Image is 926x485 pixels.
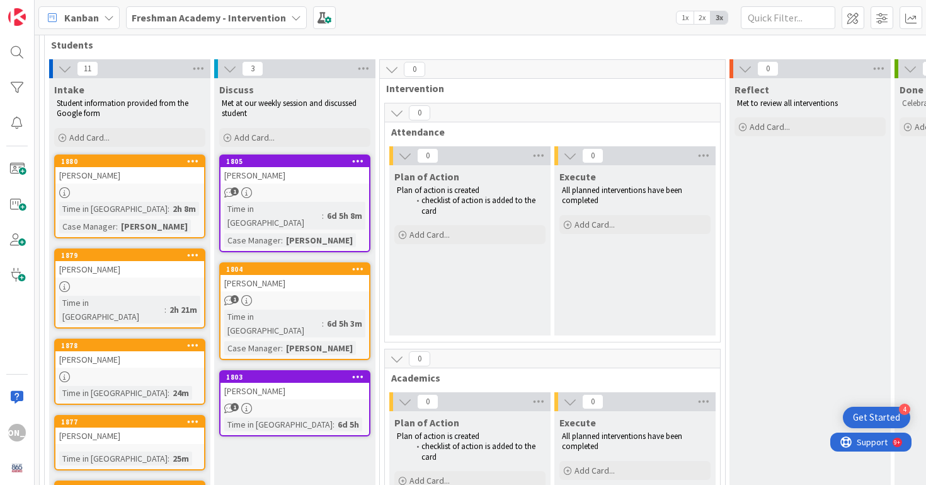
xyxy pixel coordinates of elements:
div: 2h 21m [166,303,200,317]
span: Add Card... [409,229,450,240]
span: 1 [231,295,239,303]
span: checklist of action is added to the card [421,441,537,462]
div: 9+ [64,5,70,15]
a: 1803[PERSON_NAME]Time in [GEOGRAPHIC_DATA]:6d 5h [219,370,370,436]
span: Intervention [386,82,709,95]
div: Case Manager [59,219,116,233]
span: 1 [231,187,239,196]
div: Time in [GEOGRAPHIC_DATA] [59,452,168,465]
div: Time in [GEOGRAPHIC_DATA] [224,202,322,230]
div: 1877 [61,418,204,426]
div: 1803[PERSON_NAME] [220,371,369,399]
span: Execute [559,416,596,429]
span: 0 [757,61,779,76]
div: Case Manager [224,341,281,355]
div: 1880 [61,157,204,166]
span: : [281,341,283,355]
span: Intake [54,83,84,96]
span: Met to review all interventions [737,98,838,108]
span: Add Card... [69,132,110,143]
div: 1805[PERSON_NAME] [220,156,369,184]
span: Add Card... [234,132,275,143]
div: 1877[PERSON_NAME] [55,416,204,444]
span: Kanban [64,10,99,25]
div: 6d 5h 8m [324,209,365,223]
span: Plan of Action [394,416,459,429]
span: 1x [677,11,694,24]
span: Add Card... [574,219,615,230]
span: Attendance [391,126,704,138]
div: 1803 [226,373,369,382]
div: 6d 5h [334,418,362,431]
div: [PERSON_NAME] [283,233,356,247]
div: Time in [GEOGRAPHIC_DATA] [224,310,322,337]
span: 3x [711,11,728,24]
div: [PERSON_NAME] [220,383,369,399]
div: 1878 [61,341,204,350]
div: [PERSON_NAME] [283,341,356,355]
a: 1878[PERSON_NAME]Time in [GEOGRAPHIC_DATA]:24m [54,339,205,405]
a: 1879[PERSON_NAME]Time in [GEOGRAPHIC_DATA]:2h 21m [54,248,205,329]
a: 1804[PERSON_NAME]Time in [GEOGRAPHIC_DATA]:6d 5h 3mCase Manager:[PERSON_NAME] [219,262,370,360]
span: 0 [404,62,425,77]
span: : [322,317,324,330]
span: Done [900,83,923,96]
div: [PERSON_NAME] [118,219,191,233]
b: Freshman Academy - Intervention [132,11,286,24]
div: Time in [GEOGRAPHIC_DATA] [59,386,168,400]
div: 1803 [220,371,369,383]
div: 1805 [226,157,369,166]
span: 1 [231,403,239,411]
span: Reflect [735,83,769,96]
span: 0 [582,394,603,409]
span: Student information provided from the Google form [57,98,190,119]
span: : [116,219,118,233]
div: Time in [GEOGRAPHIC_DATA] [59,296,164,324]
div: [PERSON_NAME] [8,424,26,441]
span: : [333,418,334,431]
span: Add Card... [750,121,790,132]
div: 4 [899,404,910,415]
div: [PERSON_NAME] [220,167,369,184]
div: 1879 [55,250,204,261]
div: 1805 [220,156,369,167]
span: Met at our weekly session and discussed student [222,98,358,119]
span: 0 [417,394,438,409]
img: Visit kanbanzone.com [8,8,26,26]
span: : [168,202,169,216]
div: Case Manager [224,233,281,247]
span: Plan of Action [394,170,459,183]
div: Time in [GEOGRAPHIC_DATA] [59,202,168,216]
div: [PERSON_NAME] [55,167,204,184]
span: checklist of action is added to the card [421,195,537,216]
div: 2h 8m [169,202,199,216]
span: : [164,303,166,317]
span: Academics [391,371,704,384]
span: Plan of action is created [397,185,479,196]
span: All planned interventions have been completed [562,185,684,206]
div: 25m [169,452,192,465]
div: Open Get Started checklist, remaining modules: 4 [843,407,910,428]
div: 1804 [220,264,369,275]
div: 1877 [55,416,204,428]
span: 0 [409,351,430,366]
div: 1804 [226,265,369,274]
a: 1805[PERSON_NAME]Time in [GEOGRAPHIC_DATA]:6d 5h 8mCase Manager:[PERSON_NAME] [219,155,370,252]
div: [PERSON_NAME] [55,428,204,444]
div: 1878[PERSON_NAME] [55,340,204,368]
span: : [168,452,169,465]
a: 1880[PERSON_NAME]Time in [GEOGRAPHIC_DATA]:2h 8mCase Manager:[PERSON_NAME] [54,155,205,238]
span: Execute [559,170,596,183]
div: [PERSON_NAME] [55,261,204,278]
span: : [168,386,169,400]
span: Plan of action is created [397,431,479,441]
span: 0 [417,148,438,163]
span: Discuss [219,83,254,96]
div: 1880[PERSON_NAME] [55,156,204,184]
span: 3 [242,61,263,76]
span: All planned interventions have been completed [562,431,684,452]
div: 1878 [55,340,204,351]
div: [PERSON_NAME] [55,351,204,368]
span: : [322,209,324,223]
input: Quick Filter... [741,6,835,29]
